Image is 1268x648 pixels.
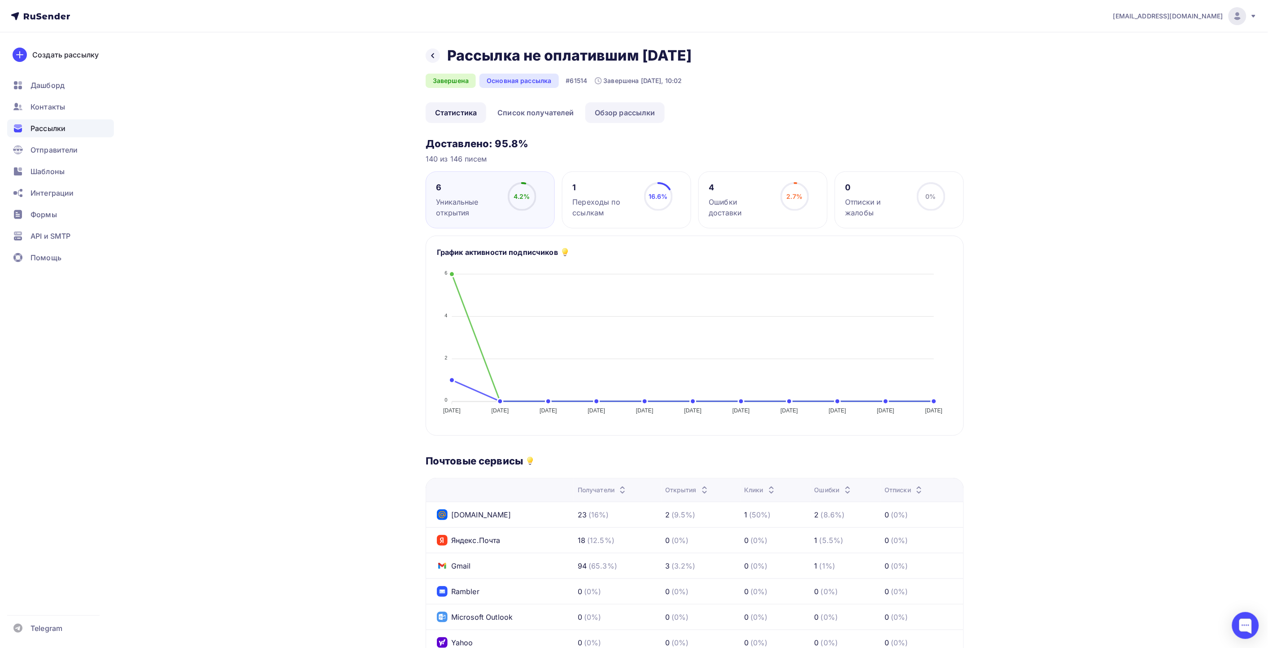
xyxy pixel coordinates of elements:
[578,586,582,597] div: 0
[540,408,557,414] tspan: [DATE]
[566,76,588,85] div: #61514
[885,486,924,495] div: Отписки
[665,509,670,520] div: 2
[7,119,114,137] a: Рассылки
[31,623,62,634] span: Telegram
[665,535,670,546] div: 0
[885,535,889,546] div: 0
[649,193,668,200] span: 16.6%
[885,586,889,597] div: 0
[31,123,65,134] span: Рассылки
[744,612,749,622] div: 0
[585,102,665,123] a: Обзор рассылки
[671,535,689,546] div: (0%)
[479,74,558,88] div: Основная рассылка
[821,509,845,520] div: (8.6%)
[665,637,670,648] div: 0
[750,586,768,597] div: (0%)
[31,231,70,241] span: API и SMTP
[426,455,523,467] h3: Почтовые сервисы
[1113,7,1257,25] a: [EMAIL_ADDRESS][DOMAIN_NAME]
[665,586,670,597] div: 0
[891,586,908,597] div: (0%)
[815,509,819,520] div: 2
[595,76,682,85] div: Завершена [DATE], 10:02
[829,408,846,414] tspan: [DATE]
[845,197,909,218] div: Отписки и жалобы
[744,637,749,648] div: 0
[815,560,818,571] div: 1
[709,197,772,218] div: Ошибки доставки
[819,535,844,546] div: (5.5%)
[436,182,500,193] div: 6
[588,509,609,520] div: (16%)
[573,197,636,218] div: Переходы по ссылкам
[671,612,689,622] div: (0%)
[588,560,617,571] div: (65.3%)
[821,637,838,648] div: (0%)
[684,408,702,414] tspan: [DATE]
[31,101,65,112] span: Контакты
[444,398,447,403] tspan: 0
[443,408,461,414] tspan: [DATE]
[31,252,61,263] span: Помощь
[492,408,509,414] tspan: [DATE]
[925,408,943,414] tspan: [DATE]
[578,509,587,520] div: 23
[709,182,772,193] div: 4
[444,271,447,276] tspan: 6
[891,535,908,546] div: (0%)
[31,80,65,91] span: Дашборд
[584,612,601,622] div: (0%)
[885,637,889,648] div: 0
[584,586,601,597] div: (0%)
[578,535,585,546] div: 18
[587,535,614,546] div: (12.5%)
[885,560,889,571] div: 0
[426,74,476,88] div: Завершена
[891,560,908,571] div: (0%)
[488,102,584,123] a: Список получателей
[437,586,479,597] div: Rambler
[31,209,57,220] span: Формы
[821,586,838,597] div: (0%)
[514,193,530,200] span: 4.2%
[787,193,803,200] span: 2.7%
[437,612,513,622] div: Microsoft Outlook
[588,408,606,414] tspan: [DATE]
[749,509,771,520] div: (50%)
[744,509,747,520] div: 1
[7,206,114,223] a: Формы
[31,188,74,198] span: Интеграции
[750,560,768,571] div: (0%)
[744,586,749,597] div: 0
[744,560,749,571] div: 0
[1113,12,1223,21] span: [EMAIL_ADDRESS][DOMAIN_NAME]
[671,509,696,520] div: (9.5%)
[750,612,768,622] div: (0%)
[671,637,689,648] div: (0%)
[7,98,114,116] a: Контакты
[926,193,936,200] span: 0%
[885,612,889,622] div: 0
[578,486,628,495] div: Получатели
[584,637,601,648] div: (0%)
[578,637,582,648] div: 0
[732,408,750,414] tspan: [DATE]
[744,486,777,495] div: Клики
[426,137,964,150] h3: Доставлено: 95.8%
[885,509,889,520] div: 0
[891,637,908,648] div: (0%)
[7,162,114,180] a: Шаблоны
[7,76,114,94] a: Дашборд
[744,535,749,546] div: 0
[578,612,582,622] div: 0
[444,313,447,318] tspan: 4
[578,560,587,571] div: 94
[819,560,836,571] div: (1%)
[821,612,838,622] div: (0%)
[665,560,670,571] div: 3
[32,49,99,60] div: Создать рассылку
[31,144,78,155] span: Отправители
[636,408,654,414] tspan: [DATE]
